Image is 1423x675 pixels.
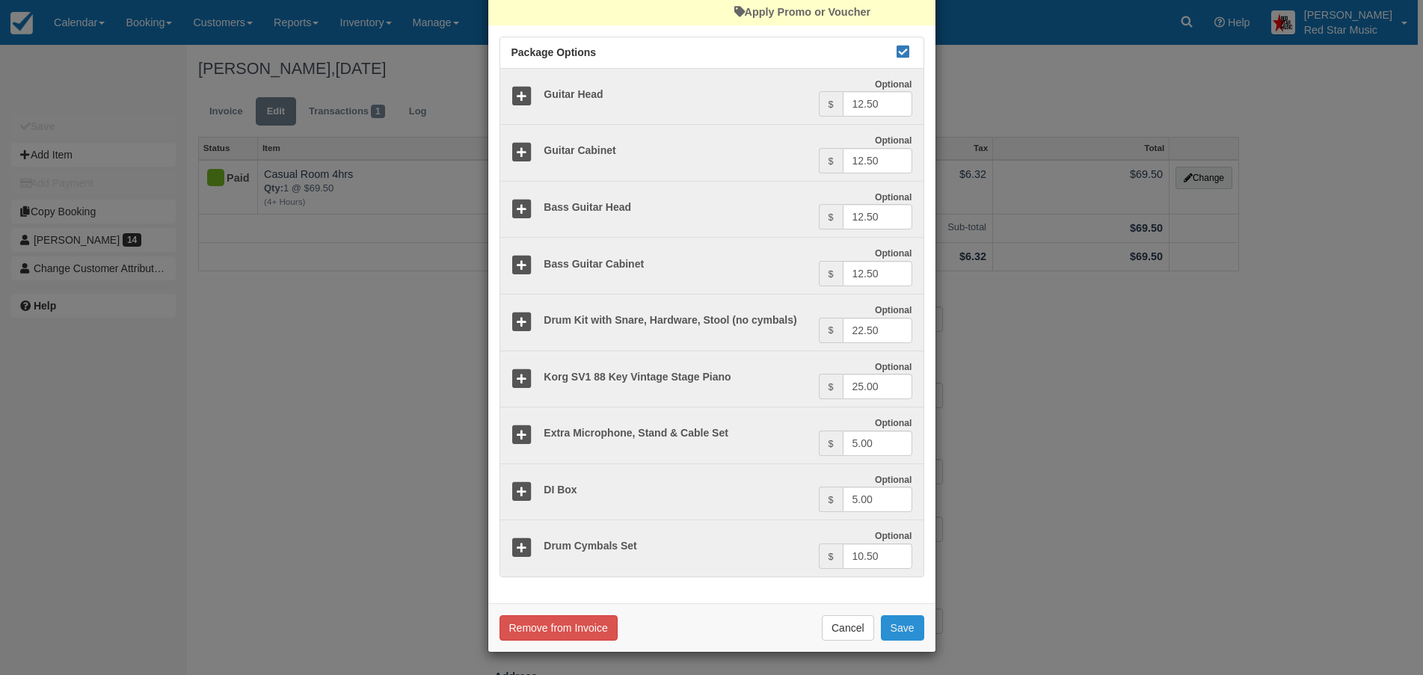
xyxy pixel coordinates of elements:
h5: Bass Guitar Cabinet [532,259,818,270]
small: $ [829,156,834,167]
strong: Optional [875,531,912,541]
strong: Optional [875,248,912,259]
a: Extra Microphone, Stand & Cable Set Optional $ [500,407,923,464]
h5: Bass Guitar Head [532,202,818,213]
small: $ [829,269,834,280]
a: Bass Guitar Cabinet Optional $ [500,237,923,295]
a: Guitar Head Optional $ [500,69,923,126]
a: DI Box Optional $ [500,463,923,521]
button: Cancel [822,615,874,641]
strong: Optional [875,135,912,146]
strong: Optional [875,362,912,372]
h5: Drum Cymbals Set [532,540,818,552]
strong: Optional [875,475,912,485]
a: Bass Guitar Head Optional $ [500,181,923,238]
strong: Optional [875,418,912,428]
small: $ [829,325,834,336]
button: Remove from Invoice [500,615,618,641]
small: $ [829,212,834,223]
small: $ [829,439,834,449]
h5: DI Box [532,484,818,496]
small: $ [829,99,834,110]
a: Drum Kit with Snare, Hardware, Stool (no cymbals) Optional $ [500,294,923,351]
h5: Drum Kit with Snare, Hardware, Stool (no cymbals) [532,315,818,326]
button: Save [881,615,924,641]
small: $ [829,495,834,505]
h5: Extra Microphone, Stand & Cable Set [532,428,818,439]
h5: Guitar Head [532,89,818,100]
small: $ [829,382,834,392]
strong: Optional [875,305,912,315]
a: Drum Cymbals Set Optional $ [500,520,923,576]
span: Package Options [511,46,597,58]
small: $ [829,552,834,562]
strong: Optional [875,79,912,90]
h5: Guitar Cabinet [532,145,818,156]
strong: Optional [875,192,912,203]
h5: Korg SV1 88 Key Vintage Stage Piano [532,372,818,383]
a: Guitar Cabinet Optional $ [500,124,923,182]
a: Korg SV1 88 Key Vintage Stage Piano Optional $ [500,351,923,408]
a: Apply Promo or Voucher [734,6,870,18]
